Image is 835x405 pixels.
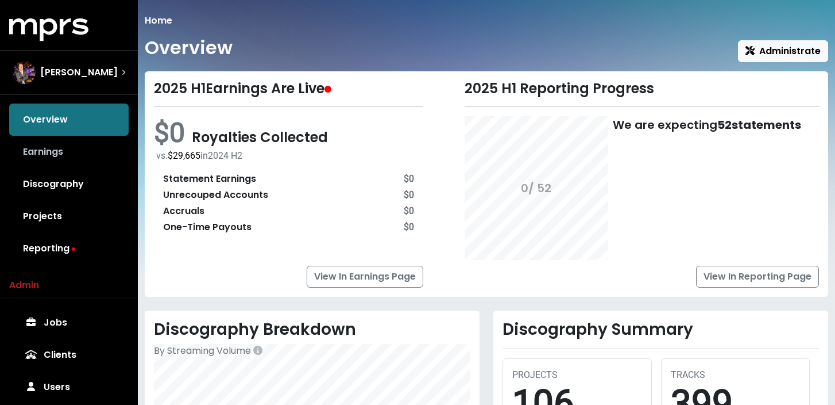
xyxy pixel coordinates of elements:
span: $0 [154,116,192,149]
a: View In Reporting Page [696,266,819,288]
b: 52 statements [717,117,801,133]
h2: Discography Summary [502,320,819,339]
span: $29,665 [168,150,200,161]
div: $0 [404,188,414,202]
div: $0 [404,204,414,218]
a: Jobs [9,307,129,339]
a: Projects [9,200,129,232]
a: mprs logo [9,22,88,36]
span: Administrate [745,44,821,58]
div: We are expecting [613,116,801,260]
button: Administrate [738,40,828,62]
nav: breadcrumb [145,14,828,28]
h1: Overview [145,37,233,59]
a: Earnings [9,136,129,168]
span: [PERSON_NAME] [40,66,118,79]
a: Discography [9,168,129,200]
a: View In Earnings Page [307,266,423,288]
li: Home [145,14,172,28]
a: Clients [9,339,129,371]
a: Users [9,371,129,403]
h2: Discography Breakdown [154,320,470,339]
a: Reporting [9,232,129,265]
div: $0 [404,172,414,186]
div: PROJECTS [512,368,642,382]
div: Accruals [163,204,204,218]
div: 2025 H1 Earnings Are Live [154,81,423,97]
div: One-Time Payouts [163,220,252,234]
div: vs. in 2024 H2 [156,149,423,163]
div: Statement Earnings [163,172,256,186]
div: TRACKS [671,368,801,382]
div: Unrecouped Accounts [163,188,268,202]
img: The selected account / producer [13,61,36,84]
div: $0 [404,220,414,234]
span: Royalties Collected [192,128,328,147]
div: 2025 H1 Reporting Progress [465,81,819,97]
span: By Streaming Volume [154,344,251,357]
